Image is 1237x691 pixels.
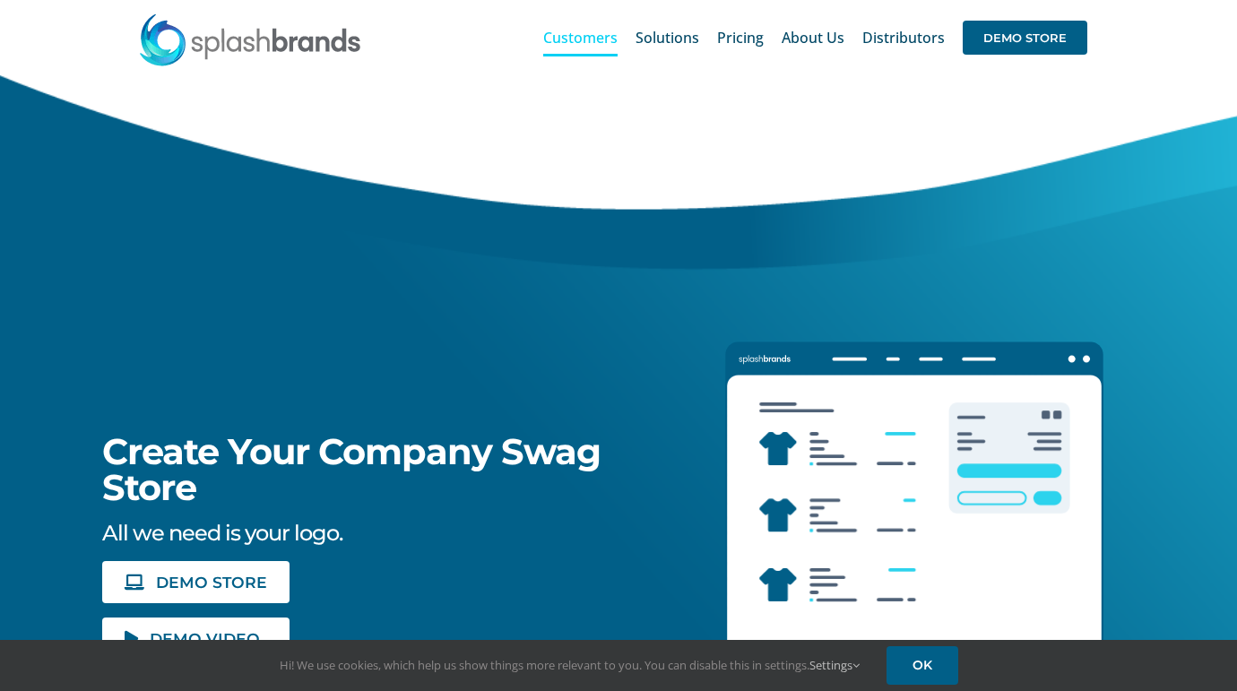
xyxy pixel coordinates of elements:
[543,9,1087,66] nav: Main Menu
[636,30,699,45] span: Solutions
[717,9,764,66] a: Pricing
[887,646,958,685] a: OK
[782,30,844,45] span: About Us
[809,657,860,673] a: Settings
[102,561,289,603] a: DEMO STORE
[138,13,362,66] img: SplashBrands.com Logo
[150,631,260,646] span: DEMO VIDEO
[156,574,267,590] span: DEMO STORE
[862,9,945,66] a: Distributors
[717,30,764,45] span: Pricing
[963,21,1087,55] span: DEMO STORE
[862,30,945,45] span: Distributors
[280,657,860,673] span: Hi! We use cookies, which help us show things more relevant to you. You can disable this in setti...
[543,30,618,45] span: Customers
[963,9,1087,66] a: DEMO STORE
[102,429,601,509] span: Create Your Company Swag Store
[102,520,342,546] span: All we need is your logo.
[543,9,618,66] a: Customers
